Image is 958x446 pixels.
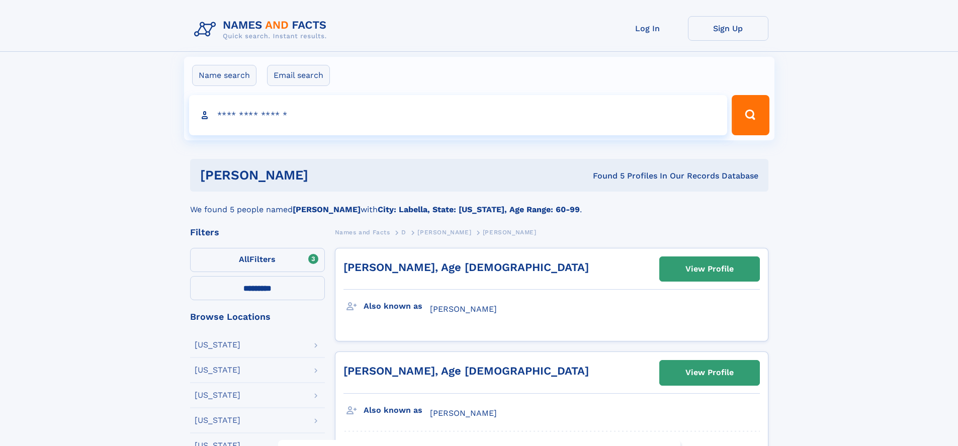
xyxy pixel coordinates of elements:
a: View Profile [660,361,759,385]
b: [PERSON_NAME] [293,205,361,214]
div: Browse Locations [190,312,325,321]
a: Sign Up [688,16,768,41]
label: Email search [267,65,330,86]
button: Search Button [732,95,769,135]
a: [PERSON_NAME], Age [DEMOGRAPHIC_DATA] [343,261,589,274]
h1: [PERSON_NAME] [200,169,451,182]
div: [US_STATE] [195,416,240,424]
span: D [401,229,406,236]
div: [US_STATE] [195,391,240,399]
input: search input [189,95,728,135]
img: Logo Names and Facts [190,16,335,43]
b: City: Labella, State: [US_STATE], Age Range: 60-99 [378,205,580,214]
h3: Also known as [364,402,430,419]
div: Filters [190,228,325,237]
a: [PERSON_NAME], Age [DEMOGRAPHIC_DATA] [343,365,589,377]
div: View Profile [685,361,734,384]
span: [PERSON_NAME] [430,304,497,314]
a: [PERSON_NAME] [417,226,471,238]
a: Names and Facts [335,226,390,238]
div: [US_STATE] [195,366,240,374]
span: All [239,254,249,264]
label: Filters [190,248,325,272]
label: Name search [192,65,256,86]
h3: Also known as [364,298,430,315]
a: D [401,226,406,238]
span: [PERSON_NAME] [483,229,537,236]
span: [PERSON_NAME] [430,408,497,418]
div: Found 5 Profiles In Our Records Database [451,170,758,182]
a: Log In [607,16,688,41]
a: View Profile [660,257,759,281]
div: [US_STATE] [195,341,240,349]
div: We found 5 people named with . [190,192,768,216]
span: [PERSON_NAME] [417,229,471,236]
div: View Profile [685,257,734,281]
